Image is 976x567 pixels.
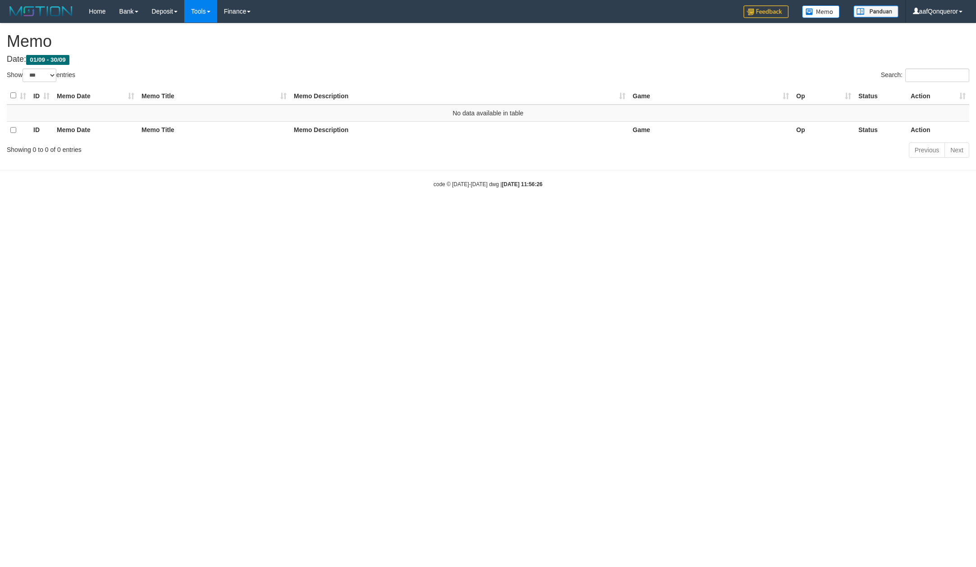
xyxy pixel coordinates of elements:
[502,181,543,187] strong: [DATE] 11:56:26
[138,121,290,139] th: Memo Title
[7,105,969,122] td: No data available in table
[793,87,855,105] th: Op: activate to sort column ascending
[855,87,907,105] th: Status
[881,69,969,82] label: Search:
[855,121,907,139] th: Status
[7,5,75,18] img: MOTION_logo.png
[30,121,53,139] th: ID
[907,121,969,139] th: Action
[290,87,629,105] th: Memo Description: activate to sort column ascending
[629,87,793,105] th: Game: activate to sort column ascending
[7,55,969,64] h4: Date:
[743,5,789,18] img: Feedback.jpg
[290,121,629,139] th: Memo Description
[944,142,969,158] a: Next
[909,142,945,158] a: Previous
[907,87,969,105] th: Action: activate to sort column ascending
[53,87,138,105] th: Memo Date: activate to sort column ascending
[23,69,56,82] select: Showentries
[7,32,969,50] h1: Memo
[433,181,543,187] small: code © [DATE]-[DATE] dwg |
[30,87,53,105] th: ID: activate to sort column ascending
[802,5,840,18] img: Button%20Memo.svg
[853,5,898,18] img: panduan.png
[7,142,400,154] div: Showing 0 to 0 of 0 entries
[138,87,290,105] th: Memo Title: activate to sort column ascending
[793,121,855,139] th: Op
[7,87,30,105] th: : activate to sort column ascending
[7,69,75,82] label: Show entries
[629,121,793,139] th: Game
[53,121,138,139] th: Memo Date
[905,69,969,82] input: Search:
[26,55,69,65] span: 01/09 - 30/09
